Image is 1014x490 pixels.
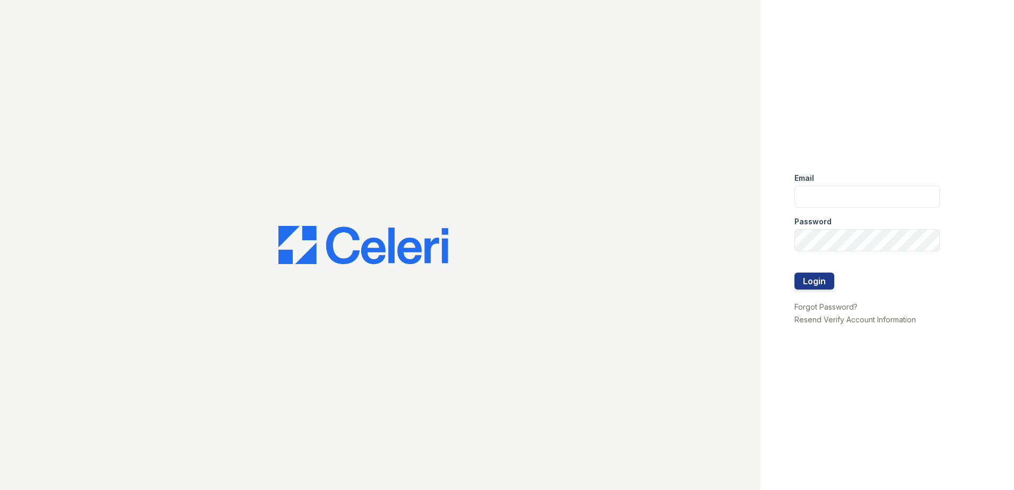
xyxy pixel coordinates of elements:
[794,173,814,183] label: Email
[278,226,448,264] img: CE_Logo_Blue-a8612792a0a2168367f1c8372b55b34899dd931a85d93a1a3d3e32e68fde9ad4.png
[794,273,834,290] button: Login
[794,216,832,227] label: Password
[794,315,916,324] a: Resend Verify Account Information
[794,302,858,311] a: Forgot Password?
